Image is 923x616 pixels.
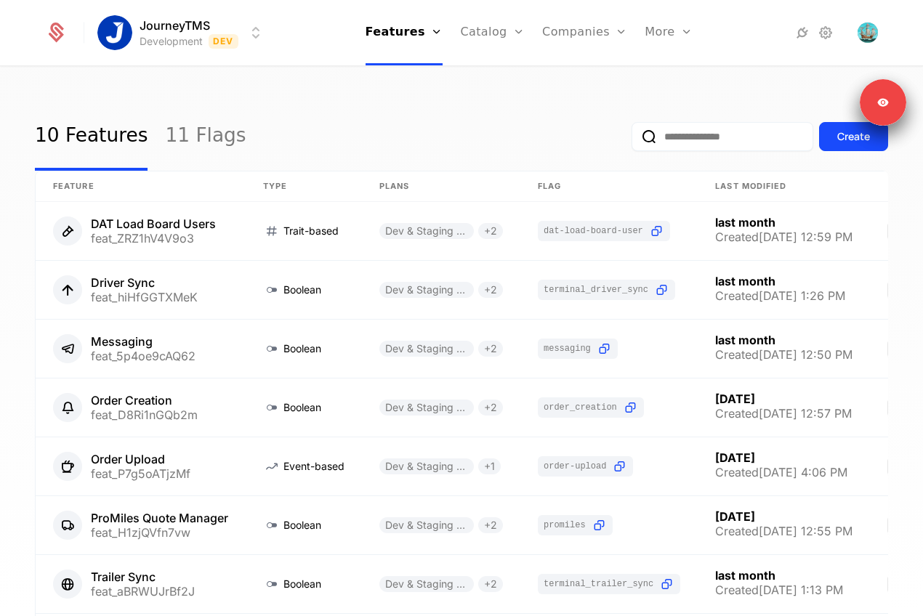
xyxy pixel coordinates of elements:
button: Select action [887,222,911,240]
button: Create [819,122,888,151]
th: Type [246,171,362,202]
div: Development [140,34,203,49]
a: 11 Flags [165,102,246,171]
button: Select action [887,398,911,417]
a: Integrations [794,24,811,41]
button: Select action [887,457,911,476]
button: Select action [887,280,911,299]
span: JourneyTMS [140,17,210,34]
th: Flag [520,171,698,202]
th: Plans [362,171,520,202]
button: Select environment [102,17,265,49]
th: Feature [36,171,246,202]
img: Lee John [858,23,878,43]
span: Dev [209,34,238,49]
button: Open user button [858,23,878,43]
a: Settings [817,24,834,41]
div: Create [837,129,870,144]
button: Select action [887,575,911,593]
img: JourneyTMS [97,15,132,50]
a: 10 Features [35,102,148,171]
th: Last Modified [698,171,870,202]
button: Select action [887,339,911,358]
button: Select action [887,516,911,535]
